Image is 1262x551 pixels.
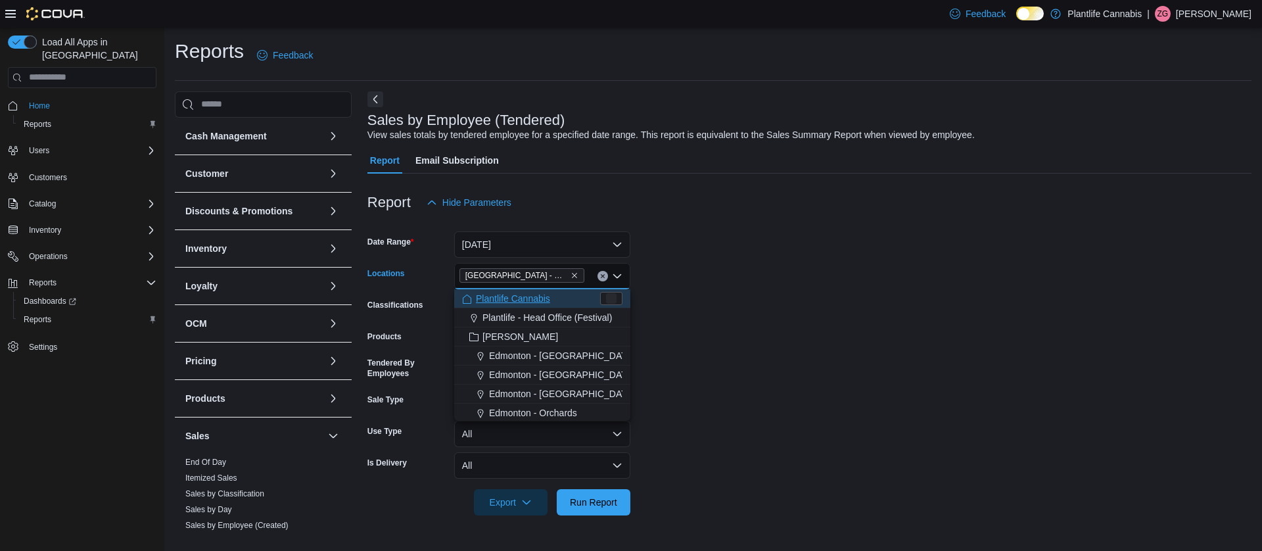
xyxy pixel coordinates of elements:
button: Customer [325,166,341,181]
nav: Complex example [8,91,156,391]
button: Inventory [3,221,162,239]
label: Is Delivery [367,458,407,468]
label: Classifications [367,300,423,310]
input: Dark Mode [1016,7,1044,20]
span: Report [370,147,400,174]
span: Settings [24,338,156,354]
span: Catalog [29,199,56,209]
a: Feedback [252,42,318,68]
label: Date Range [367,237,414,247]
span: Dashboards [18,293,156,309]
span: Reports [24,275,156,291]
span: Sales by Day [185,504,232,515]
button: Sales [185,429,323,443]
span: Reports [24,314,51,325]
button: Customer [185,167,323,180]
span: Edmonton - [GEOGRAPHIC_DATA] [489,387,635,400]
button: Clear input [597,271,608,281]
button: Catalog [3,195,162,213]
button: Home [3,96,162,115]
button: Cash Management [325,128,341,144]
button: Inventory [24,222,66,238]
h3: Sales by Employee (Tendered) [367,112,565,128]
button: Products [325,391,341,406]
button: Plantlife - Head Office (Festival) [454,308,630,327]
button: All [454,421,630,447]
span: Load All Apps in [GEOGRAPHIC_DATA] [37,36,156,62]
label: Sale Type [367,395,404,405]
button: Reports [3,274,162,292]
button: Cash Management [185,130,323,143]
h3: Customer [185,167,228,180]
button: Pricing [325,353,341,369]
span: Dashboards [24,296,76,306]
button: Catalog [24,196,61,212]
button: Users [24,143,55,158]
span: Email Subscription [415,147,499,174]
a: Sales by Employee (Created) [185,521,289,530]
a: Sales by Day [185,505,232,514]
a: Itemized Sales [185,473,237,483]
span: Export [482,489,540,515]
h3: Inventory [185,242,227,255]
button: Loyalty [325,278,341,294]
button: Edmonton - Orchards [454,404,630,423]
span: Reports [18,312,156,327]
a: End Of Day [185,458,226,467]
span: Calgary - Dalhousie [459,268,584,283]
a: Reports [18,312,57,327]
button: Next [367,91,383,107]
button: Reports [24,275,62,291]
button: OCM [325,316,341,331]
a: Feedback [945,1,1011,27]
button: Settings [3,337,162,356]
h3: Pricing [185,354,216,368]
a: Reports [18,116,57,132]
span: Edmonton - [GEOGRAPHIC_DATA] [489,368,635,381]
span: Sales by Classification [185,489,264,499]
button: All [454,452,630,479]
div: View sales totals by tendered employee for a specified date range. This report is equivalent to t... [367,128,975,142]
button: Edmonton - [GEOGRAPHIC_DATA] [454,347,630,366]
button: Loyalty [185,279,323,293]
button: Inventory [325,241,341,256]
button: Plantlife Cannabis [454,289,630,308]
span: Plantlife - Head Office (Festival) [482,311,612,324]
button: Export [474,489,548,515]
h3: Products [185,392,225,405]
h3: OCM [185,317,207,330]
button: Users [3,141,162,160]
span: Reports [24,119,51,130]
label: Products [367,331,402,342]
a: Customers [24,170,72,185]
a: Dashboards [18,293,82,309]
div: Zach Guenard [1155,6,1171,22]
h3: Loyalty [185,279,218,293]
span: Hide Parameters [442,196,511,209]
img: Cova [26,7,85,20]
span: Reports [18,116,156,132]
button: Edmonton - [GEOGRAPHIC_DATA] [454,385,630,404]
button: OCM [185,317,323,330]
span: Home [24,97,156,114]
button: Operations [24,249,73,264]
button: Reports [13,115,162,133]
span: Users [29,145,49,156]
span: Settings [29,342,57,352]
h3: Discounts & Promotions [185,204,292,218]
span: Operations [24,249,156,264]
span: Feedback [273,49,313,62]
a: Home [24,98,55,114]
a: Dashboards [13,292,162,310]
h3: Report [367,195,411,210]
span: Itemized Sales [185,473,237,483]
button: Products [185,392,323,405]
span: Edmonton - Orchards [489,406,577,419]
label: Locations [367,268,405,279]
button: Pricing [185,354,323,368]
span: [PERSON_NAME] [482,330,558,343]
button: Sales [325,428,341,444]
a: Sales by Classification [185,489,264,498]
button: Run Report [557,489,630,515]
